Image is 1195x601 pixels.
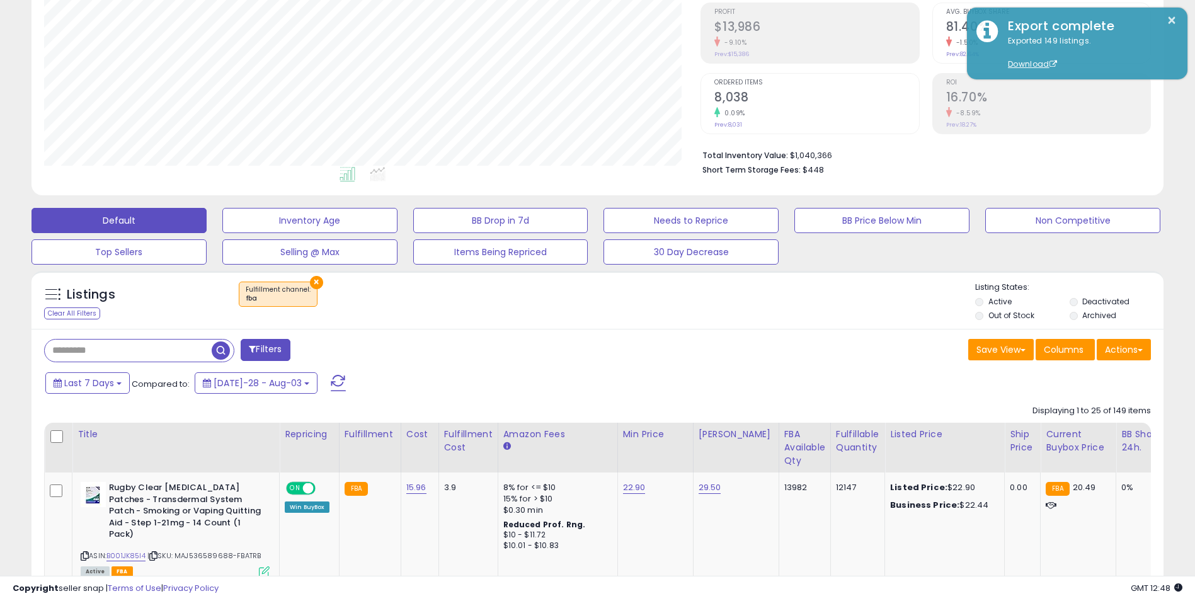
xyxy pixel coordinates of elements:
a: 15.96 [406,481,426,494]
small: 0.09% [720,108,745,118]
div: Listed Price [890,428,999,441]
button: Inventory Age [222,208,397,233]
span: Last 7 Days [64,377,114,389]
div: Win BuyBox [285,501,329,513]
h2: 8,038 [714,90,918,107]
small: -8.59% [952,108,981,118]
div: $10.01 - $10.83 [503,541,608,551]
label: Deactivated [1082,296,1129,307]
div: Cost [406,428,433,441]
h2: $13,986 [714,20,918,37]
div: Fulfillment Cost [444,428,493,454]
small: Prev: $15,386 [714,50,749,58]
small: FBA [1046,482,1069,496]
div: 13982 [784,482,821,493]
h2: 16.70% [946,90,1150,107]
button: Non Competitive [985,208,1160,233]
button: Needs to Reprice [603,208,779,233]
button: [DATE]-28 - Aug-03 [195,372,317,394]
small: -9.10% [720,38,746,47]
div: Current Buybox Price [1046,428,1111,454]
span: $448 [803,164,824,176]
button: × [1167,13,1177,28]
a: Download [1008,59,1057,69]
span: 20.49 [1073,481,1096,493]
button: Actions [1097,339,1151,360]
span: | SKU: MAJ536589688-FBATRB [147,551,261,561]
a: Privacy Policy [163,582,219,594]
img: 41ZBZ0TquLL._SL40_.jpg [81,482,106,507]
button: Save View [968,339,1034,360]
div: $22.90 [890,482,995,493]
span: OFF [314,483,334,494]
div: $0.30 min [503,505,608,516]
b: Total Inventory Value: [702,150,788,161]
b: Short Term Storage Fees: [702,164,801,175]
div: Title [77,428,274,441]
div: Fulfillable Quantity [836,428,879,454]
button: × [310,276,323,289]
button: Selling @ Max [222,239,397,265]
a: 29.50 [699,481,721,494]
div: Repricing [285,428,334,441]
button: Top Sellers [31,239,207,265]
div: seller snap | | [13,583,219,595]
li: $1,040,366 [702,147,1141,162]
div: $22.44 [890,500,995,511]
span: ROI [946,79,1150,86]
a: 22.90 [623,481,646,494]
div: [PERSON_NAME] [699,428,774,441]
a: B001JK85I4 [106,551,146,561]
small: Prev: 8,031 [714,121,742,129]
small: Prev: 18.27% [946,121,976,129]
div: $10 - $11.72 [503,530,608,541]
small: FBA [345,482,368,496]
button: Default [31,208,207,233]
div: Fulfillment [345,428,396,441]
small: Amazon Fees. [503,441,511,452]
div: Export complete [998,17,1178,35]
div: 3.9 [444,482,488,493]
b: Reduced Prof. Rng. [503,519,586,530]
span: 2025-08-11 12:48 GMT [1131,582,1182,594]
div: Exported 149 listings. [998,35,1178,71]
button: BB Price Below Min [794,208,969,233]
button: Last 7 Days [45,372,130,394]
label: Out of Stock [988,310,1034,321]
div: fba [246,294,311,303]
div: BB Share 24h. [1121,428,1167,454]
small: Prev: 82.64% [946,50,979,58]
button: Filters [241,339,290,361]
button: BB Drop in 7d [413,208,588,233]
span: [DATE]-28 - Aug-03 [214,377,302,389]
h2: 81.40% [946,20,1150,37]
b: Rugby Clear [MEDICAL_DATA] Patches - Transdermal System Patch - Smoking or Vaping Quitting Aid - ... [109,482,262,544]
button: Columns [1036,339,1095,360]
div: Ship Price [1010,428,1035,454]
p: Listing States: [975,282,1164,294]
span: Fulfillment channel : [246,285,311,304]
div: 12147 [836,482,875,493]
button: 30 Day Decrease [603,239,779,265]
a: Terms of Use [108,582,161,594]
span: Profit [714,9,918,16]
span: Ordered Items [714,79,918,86]
div: 15% for > $10 [503,493,608,505]
b: Business Price: [890,499,959,511]
span: ON [287,483,303,494]
div: 0% [1121,482,1163,493]
strong: Copyright [13,582,59,594]
b: Listed Price: [890,481,947,493]
div: 0.00 [1010,482,1031,493]
div: FBA Available Qty [784,428,825,467]
h5: Listings [67,286,115,304]
div: Displaying 1 to 25 of 149 items [1032,405,1151,417]
span: Columns [1044,343,1084,356]
span: Avg. Buybox Share [946,9,1150,16]
span: Compared to: [132,378,190,390]
div: Min Price [623,428,688,441]
label: Active [988,296,1012,307]
label: Archived [1082,310,1116,321]
small: -1.50% [952,38,978,47]
div: 8% for <= $10 [503,482,608,493]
